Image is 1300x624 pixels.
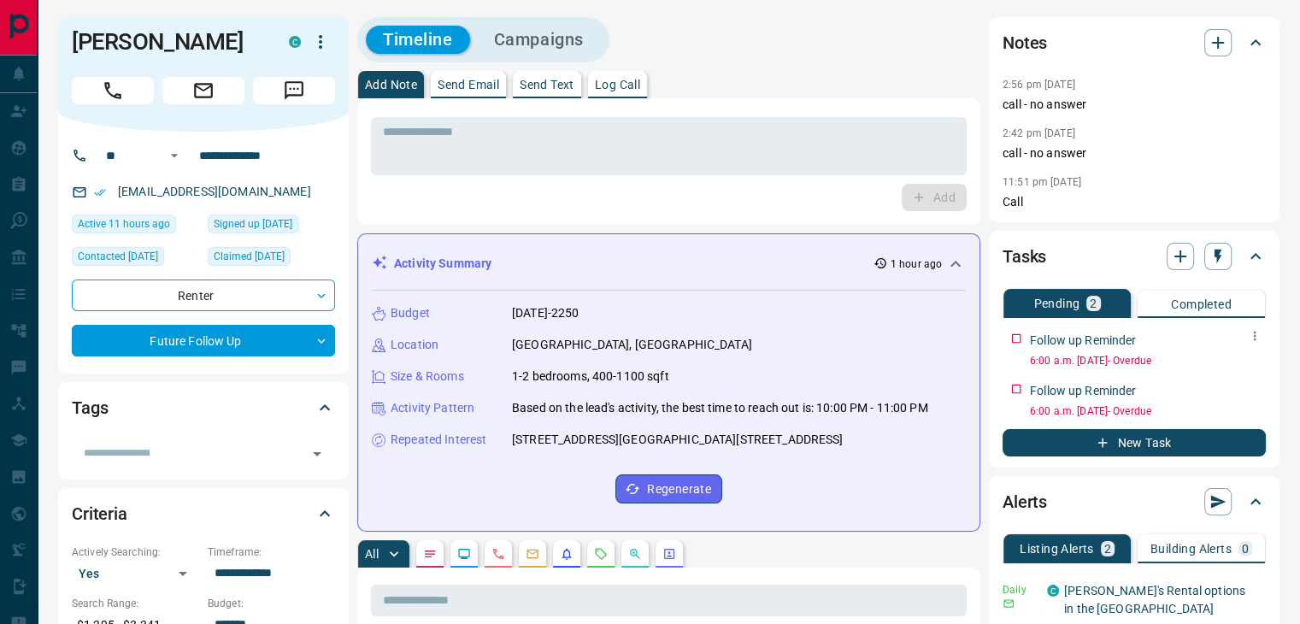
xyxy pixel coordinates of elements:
p: [STREET_ADDRESS][GEOGRAPHIC_DATA][STREET_ADDRESS] [512,431,843,449]
div: Tue Aug 12 2025 [72,247,199,271]
h2: Alerts [1003,488,1047,515]
p: [DATE]-2250 [512,304,579,322]
svg: Email Verified [94,186,106,198]
p: 1-2 bedrooms, 400-1100 sqft [512,368,669,386]
div: Notes [1003,22,1266,63]
svg: Opportunities [628,547,642,561]
p: Location [391,336,438,354]
p: Budget: [208,596,335,611]
p: 6:00 a.m. [DATE] - Overdue [1030,353,1266,368]
div: condos.ca [289,36,301,48]
svg: Emails [526,547,539,561]
p: Size & Rooms [391,368,464,386]
button: Regenerate [615,474,722,503]
div: Sun Aug 03 2025 [208,215,335,238]
p: Listing Alerts [1020,543,1094,555]
p: Activity Summary [394,255,491,273]
div: Sun Aug 03 2025 [208,247,335,271]
div: Future Follow Up [72,325,335,356]
svg: Notes [423,547,437,561]
h1: [PERSON_NAME] [72,28,263,56]
a: [EMAIL_ADDRESS][DOMAIN_NAME] [118,185,311,198]
p: Based on the lead's activity, the best time to reach out is: 10:00 PM - 11:00 PM [512,399,928,417]
div: Yes [72,560,199,587]
button: Open [305,442,329,466]
span: Call [72,77,154,104]
div: Criteria [72,493,335,534]
p: 2 [1104,543,1111,555]
button: Open [164,145,185,166]
a: [PERSON_NAME]'s Rental options in the [GEOGRAPHIC_DATA] [1064,584,1245,615]
p: 1 hour ago [891,256,942,272]
p: Budget [391,304,430,322]
svg: Email [1003,598,1015,609]
p: Daily [1003,582,1037,598]
p: Log Call [595,79,640,91]
p: 2:42 pm [DATE] [1003,127,1075,139]
button: New Task [1003,429,1266,456]
p: 2 [1090,297,1097,309]
div: Renter [72,280,335,311]
p: Timeframe: [208,545,335,560]
span: Claimed [DATE] [214,248,285,265]
p: Pending [1033,297,1079,309]
span: Active 11 hours ago [78,215,170,233]
svg: Lead Browsing Activity [457,547,471,561]
h2: Tags [72,394,108,421]
p: Actively Searching: [72,545,199,560]
p: Send Email [438,79,499,91]
button: Campaigns [477,26,601,54]
div: Alerts [1003,481,1266,522]
p: Repeated Interest [391,431,486,449]
span: Message [253,77,335,104]
svg: Requests [594,547,608,561]
p: 2:56 pm [DATE] [1003,79,1075,91]
h2: Tasks [1003,243,1046,270]
p: Completed [1171,298,1232,310]
p: Follow up Reminder [1030,332,1136,350]
p: Follow up Reminder [1030,382,1136,400]
h2: Notes [1003,29,1047,56]
p: Activity Pattern [391,399,474,417]
svg: Agent Actions [662,547,676,561]
span: Email [162,77,244,104]
div: Mon Aug 18 2025 [72,215,199,238]
span: Contacted [DATE] [78,248,158,265]
div: Tags [72,387,335,428]
svg: Calls [491,547,505,561]
p: [GEOGRAPHIC_DATA], [GEOGRAPHIC_DATA] [512,336,752,354]
p: call - no answer [1003,96,1266,114]
p: Search Range: [72,596,199,611]
p: call - no answer [1003,144,1266,162]
p: All [365,548,379,560]
div: condos.ca [1047,585,1059,597]
button: Timeline [366,26,470,54]
svg: Listing Alerts [560,547,574,561]
p: 11:51 pm [DATE] [1003,176,1081,188]
p: 0 [1242,543,1249,555]
p: Send Text [520,79,574,91]
h2: Criteria [72,500,127,527]
div: Activity Summary1 hour ago [372,248,966,280]
p: Building Alerts [1150,543,1232,555]
span: Signed up [DATE] [214,215,292,233]
p: 6:00 a.m. [DATE] - Overdue [1030,403,1266,419]
div: Tasks [1003,236,1266,277]
p: Call [1003,193,1266,211]
p: Add Note [365,79,417,91]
